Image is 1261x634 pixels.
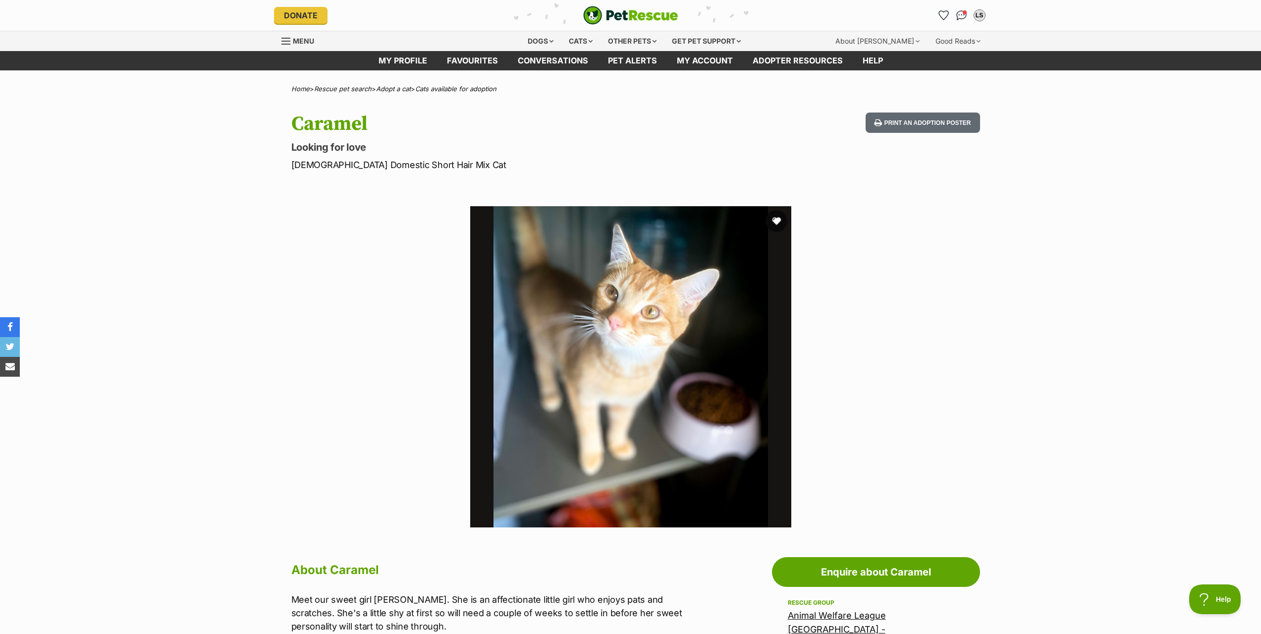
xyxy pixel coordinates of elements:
[772,557,980,587] a: Enquire about Caramel
[293,37,314,45] span: Menu
[766,210,787,232] button: favourite
[437,51,508,70] a: Favourites
[376,85,411,93] a: Adopt a cat
[415,85,496,93] a: Cats available for adoption
[828,31,927,51] div: About [PERSON_NAME]
[274,7,328,24] a: Donate
[956,10,967,20] img: chat-41dd97257d64d25036548639549fe6c8038ab92f7586957e7f3b1b290dea8141.svg
[291,593,701,633] p: Meet our sweet girl [PERSON_NAME]. She is an affectionate little girl who enjoys pats and scratch...
[291,85,310,93] a: Home
[1,1,9,9] img: consumer-privacy-logo.png
[562,31,600,51] div: Cats
[936,7,987,23] ul: Account quick links
[583,6,678,25] a: PetRescue
[929,31,987,51] div: Good Reads
[936,7,952,23] a: Favourites
[975,10,985,20] div: LS
[667,51,743,70] a: My account
[508,51,598,70] a: conversations
[281,31,321,49] a: Menu
[601,31,663,51] div: Other pets
[972,7,987,23] button: My account
[598,51,667,70] a: Pet alerts
[291,559,701,581] h2: About Caramel
[788,599,964,607] div: Rescue group
[866,113,980,133] button: Print an adoption poster
[291,113,711,135] h1: Caramel
[291,158,711,172] p: [DEMOGRAPHIC_DATA] Domestic Short Hair Mix Cat
[369,51,437,70] a: My profile
[314,85,372,93] a: Rescue pet search
[521,31,560,51] div: Dogs
[743,51,853,70] a: Adopter resources
[853,51,893,70] a: Help
[470,206,791,527] img: Photo of Caramel
[665,31,748,51] div: Get pet support
[583,6,678,25] img: logo-cat-932fe2b9b8326f06289b0f2fb663e598f794de774fb13d1741a6617ecf9a85b4.svg
[1189,584,1241,614] iframe: Help Scout Beacon - Open
[267,85,995,93] div: > > >
[291,140,711,154] p: Looking for love
[954,7,970,23] a: Conversations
